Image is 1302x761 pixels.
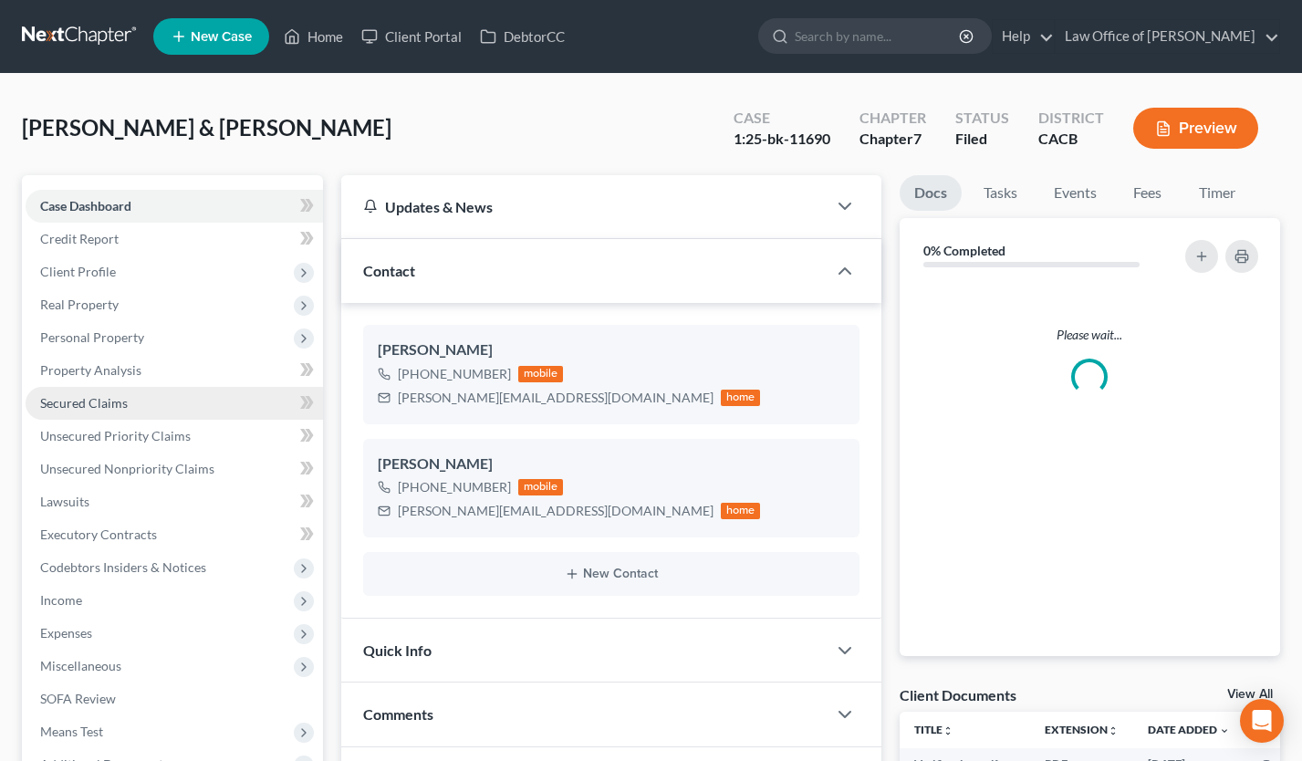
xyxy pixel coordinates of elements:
[923,243,1005,258] strong: 0% Completed
[518,366,564,382] div: mobile
[734,129,830,150] div: 1:25-bk-11690
[1119,175,1177,211] a: Fees
[40,264,116,279] span: Client Profile
[1045,723,1119,736] a: Extensionunfold_more
[363,197,805,216] div: Updates & News
[40,395,128,411] span: Secured Claims
[1056,20,1279,53] a: Law Office of [PERSON_NAME]
[40,658,121,673] span: Miscellaneous
[914,326,1266,344] p: Please wait...
[1227,688,1273,701] a: View All
[26,485,323,518] a: Lawsuits
[40,362,141,378] span: Property Analysis
[1038,129,1104,150] div: CACB
[859,108,926,129] div: Chapter
[363,262,415,279] span: Contact
[993,20,1054,53] a: Help
[26,354,323,387] a: Property Analysis
[1219,725,1230,736] i: expand_more
[721,503,761,519] div: home
[363,705,433,723] span: Comments
[1184,175,1250,211] a: Timer
[26,223,323,255] a: Credit Report
[471,20,574,53] a: DebtorCC
[1148,723,1230,736] a: Date Added expand_more
[398,389,713,407] div: [PERSON_NAME][EMAIL_ADDRESS][DOMAIN_NAME]
[40,526,157,542] span: Executory Contracts
[900,685,1016,704] div: Client Documents
[955,129,1009,150] div: Filed
[955,108,1009,129] div: Status
[26,453,323,485] a: Unsecured Nonpriority Claims
[795,19,962,53] input: Search by name...
[914,723,953,736] a: Titleunfold_more
[191,30,252,44] span: New Case
[26,190,323,223] a: Case Dashboard
[378,453,845,475] div: [PERSON_NAME]
[40,428,191,443] span: Unsecured Priority Claims
[26,387,323,420] a: Secured Claims
[378,339,845,361] div: [PERSON_NAME]
[969,175,1032,211] a: Tasks
[721,390,761,406] div: home
[859,129,926,150] div: Chapter
[40,494,89,509] span: Lawsuits
[1240,699,1284,743] div: Open Intercom Messenger
[378,567,845,581] button: New Contact
[398,502,713,520] div: [PERSON_NAME][EMAIL_ADDRESS][DOMAIN_NAME]
[40,231,119,246] span: Credit Report
[40,297,119,312] span: Real Property
[22,114,391,141] span: [PERSON_NAME] & [PERSON_NAME]
[900,175,962,211] a: Docs
[398,478,511,496] div: [PHONE_NUMBER]
[275,20,352,53] a: Home
[26,518,323,551] a: Executory Contracts
[734,108,830,129] div: Case
[40,461,214,476] span: Unsecured Nonpriority Claims
[26,420,323,453] a: Unsecured Priority Claims
[913,130,922,147] span: 7
[40,329,144,345] span: Personal Property
[40,724,103,739] span: Means Test
[363,641,432,659] span: Quick Info
[40,198,131,214] span: Case Dashboard
[26,683,323,715] a: SOFA Review
[40,691,116,706] span: SOFA Review
[518,479,564,495] div: mobile
[352,20,471,53] a: Client Portal
[1108,725,1119,736] i: unfold_more
[1039,175,1111,211] a: Events
[1038,108,1104,129] div: District
[1133,108,1258,149] button: Preview
[40,625,92,641] span: Expenses
[40,592,82,608] span: Income
[40,559,206,575] span: Codebtors Insiders & Notices
[398,365,511,383] div: [PHONE_NUMBER]
[943,725,953,736] i: unfold_more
